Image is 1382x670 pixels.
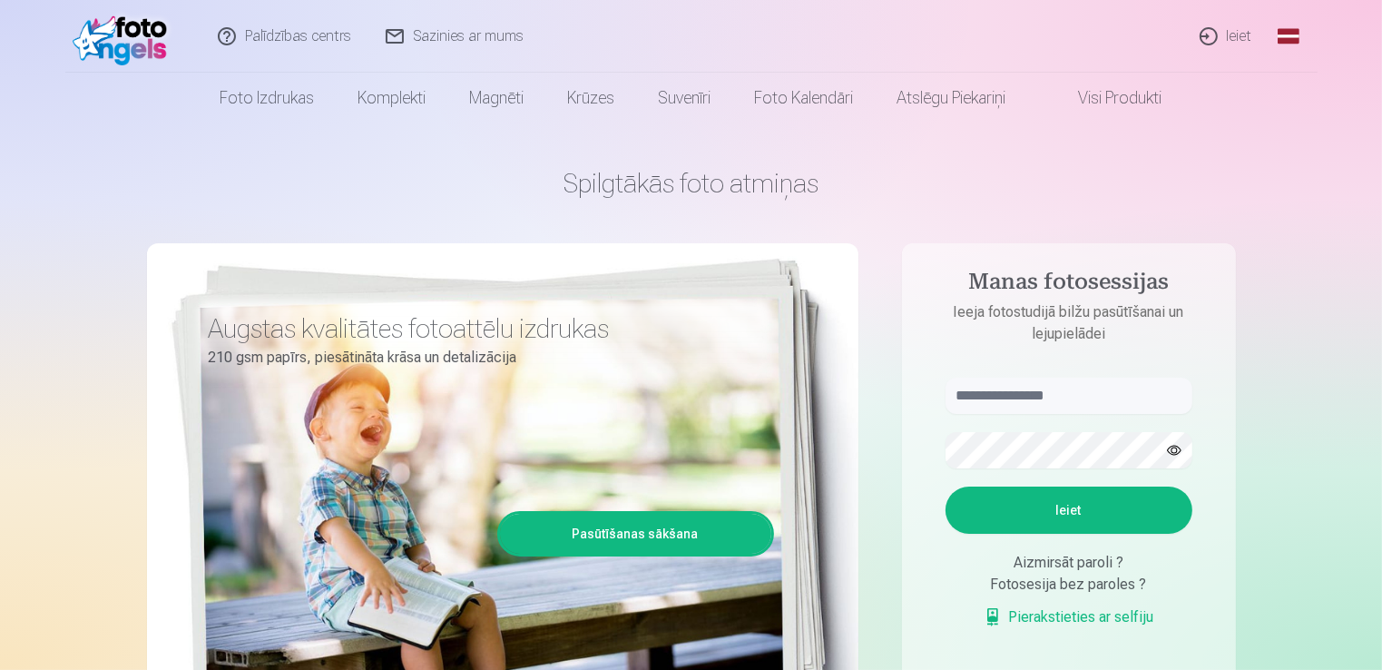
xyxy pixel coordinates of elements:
a: Komplekti [337,73,448,123]
div: Fotosesija bez paroles ? [946,574,1192,596]
a: Atslēgu piekariņi [876,73,1028,123]
a: Krūzes [546,73,637,123]
button: Ieiet [946,487,1192,534]
a: Suvenīri [637,73,733,123]
a: Visi produkti [1028,73,1184,123]
a: Foto kalendāri [733,73,876,123]
h1: Spilgtākās foto atmiņas [147,167,1236,200]
a: Pasūtīšanas sākšana [500,514,771,554]
a: Foto izdrukas [199,73,337,123]
div: Aizmirsāt paroli ? [946,552,1192,574]
h4: Manas fotosessijas [927,269,1210,301]
a: Magnēti [448,73,546,123]
p: Ieeja fotostudijā bilžu pasūtīšanai un lejupielādei [927,301,1210,345]
img: /fa1 [73,7,177,65]
a: Pierakstieties ar selfiju [984,606,1154,628]
h3: Augstas kvalitātes fotoattēlu izdrukas [209,312,760,345]
p: 210 gsm papīrs, piesātināta krāsa un detalizācija [209,345,760,370]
